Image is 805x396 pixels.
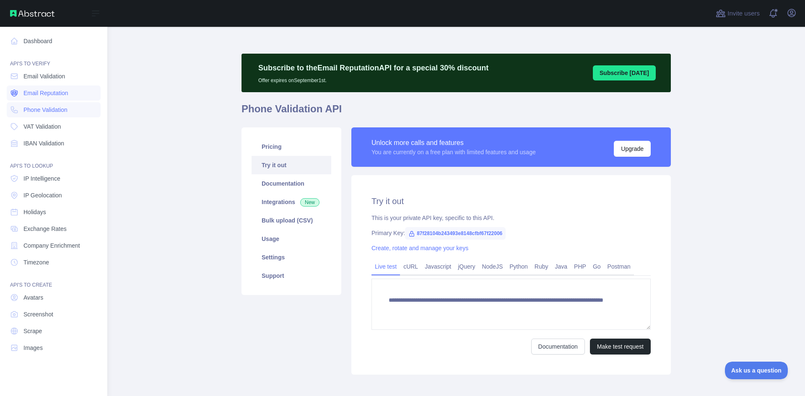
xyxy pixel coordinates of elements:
[23,122,61,131] span: VAT Validation
[7,50,101,67] div: API'S TO VERIFY
[371,214,651,222] div: This is your private API key, specific to this API.
[23,293,43,302] span: Avatars
[23,327,42,335] span: Scrape
[7,238,101,253] a: Company Enrichment
[7,102,101,117] a: Phone Validation
[7,136,101,151] a: IBAN Validation
[371,245,468,251] a: Create, rotate and manage your keys
[252,193,331,211] a: Integrations New
[7,290,101,305] a: Avatars
[7,69,101,84] a: Email Validation
[23,139,64,148] span: IBAN Validation
[23,191,62,199] span: IP Geolocation
[593,65,656,80] button: Subscribe [DATE]
[7,204,101,220] a: Holidays
[7,324,101,339] a: Scrape
[590,339,651,355] button: Make test request
[405,227,506,240] span: 87f28104b243493e8148cfbf67f22006
[7,153,101,169] div: API'S TO LOOKUP
[531,339,585,355] a: Documentation
[7,85,101,101] a: Email Reputation
[241,102,671,122] h1: Phone Validation API
[454,260,478,273] a: jQuery
[252,137,331,156] a: Pricing
[371,148,536,156] div: You are currently on a free plan with limited features and usage
[252,156,331,174] a: Try it out
[258,74,488,84] p: Offer expires on September 1st.
[23,208,46,216] span: Holidays
[614,141,651,157] button: Upgrade
[506,260,531,273] a: Python
[7,171,101,186] a: IP Intelligence
[714,7,761,20] button: Invite users
[421,260,454,273] a: Javascript
[300,198,319,207] span: New
[23,106,68,114] span: Phone Validation
[252,230,331,248] a: Usage
[571,260,589,273] a: PHP
[23,258,49,267] span: Timezone
[400,260,421,273] a: cURL
[10,10,55,17] img: Abstract API
[252,174,331,193] a: Documentation
[552,260,571,273] a: Java
[7,272,101,288] div: API'S TO CREATE
[258,62,488,74] p: Subscribe to the Email Reputation API for a special 30 % discount
[371,195,651,207] h2: Try it out
[252,248,331,267] a: Settings
[7,340,101,355] a: Images
[23,241,80,250] span: Company Enrichment
[725,362,788,379] iframe: Toggle Customer Support
[23,310,53,318] span: Screenshot
[371,138,536,148] div: Unlock more calls and features
[252,211,331,230] a: Bulk upload (CSV)
[531,260,552,273] a: Ruby
[23,344,43,352] span: Images
[23,89,68,97] span: Email Reputation
[727,9,760,18] span: Invite users
[7,188,101,203] a: IP Geolocation
[7,255,101,270] a: Timezone
[252,267,331,285] a: Support
[604,260,634,273] a: Postman
[7,221,101,236] a: Exchange Rates
[7,119,101,134] a: VAT Validation
[23,174,60,183] span: IP Intelligence
[371,229,651,237] div: Primary Key:
[23,72,65,80] span: Email Validation
[589,260,604,273] a: Go
[7,34,101,49] a: Dashboard
[23,225,67,233] span: Exchange Rates
[478,260,506,273] a: NodeJS
[7,307,101,322] a: Screenshot
[371,260,400,273] a: Live test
